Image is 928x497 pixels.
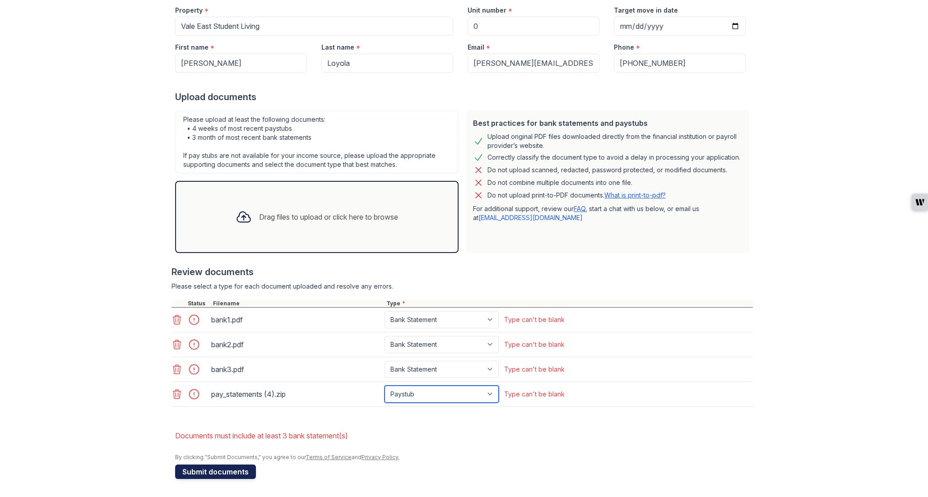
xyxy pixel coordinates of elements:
[473,204,742,222] p: For additional support, review our , start a chat with us below, or email us at
[487,177,632,188] div: Do not combine multiple documents into one file.
[172,282,753,291] div: Please select a type for each document uploaded and resolve any errors.
[487,152,740,163] div: Correctly classify the document type to avoid a delay in processing your application.
[259,212,398,222] div: Drag files to upload or click here to browse
[175,6,203,15] label: Property
[504,340,565,349] div: Type can't be blank
[175,43,209,52] label: First name
[211,362,381,377] div: bank3.pdf
[504,390,565,399] div: Type can't be blank
[473,118,742,129] div: Best practices for bank statements and paystubs
[385,300,753,307] div: Type
[175,427,753,445] li: Documents must include at least 3 bank statement(s)
[504,315,565,324] div: Type can't be blank
[211,337,381,352] div: bank2.pdf
[306,454,352,460] a: Terms of Service
[574,205,585,212] a: FAQ
[468,43,484,52] label: Email
[487,191,666,200] p: Do not upload print-to-PDF documents.
[487,132,742,150] div: Upload original PDF files downloaded directly from the financial institution or payroll provider’...
[321,43,354,52] label: Last name
[175,454,753,461] div: By clicking "Submit Documents," you agree to our and
[614,43,634,52] label: Phone
[604,191,666,199] a: What is print-to-pdf?
[175,110,459,174] div: Please upload at least the following documents: • 4 weeks of most recent paystubs • 3 month of mo...
[211,313,381,327] div: bank1.pdf
[186,300,211,307] div: Status
[468,6,506,15] label: Unit number
[487,165,727,175] div: Do not upload scanned, redacted, password protected, or modified documents.
[211,387,381,401] div: pay_statements (4).zip
[614,6,678,15] label: Target move in date
[362,454,399,460] a: Privacy Policy.
[175,465,256,479] button: Submit documents
[175,91,753,103] div: Upload documents
[211,300,385,307] div: Filename
[172,266,753,278] div: Review documents
[504,365,565,374] div: Type can't be blank
[478,214,583,221] a: [EMAIL_ADDRESS][DOMAIN_NAME]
